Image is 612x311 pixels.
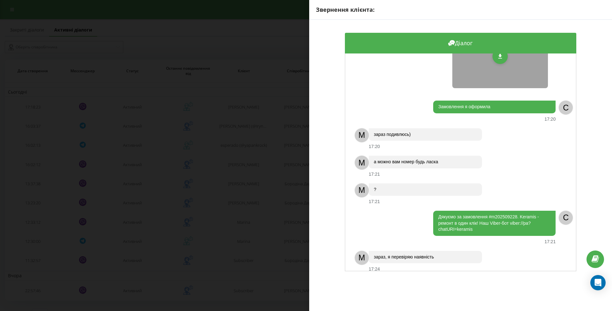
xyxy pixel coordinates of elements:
div: M [355,251,369,265]
div: 17:20 [369,144,380,149]
div: 17:20 [544,117,556,122]
div: 17:21 [369,199,380,204]
div: M [355,183,369,197]
div: C [559,211,573,225]
div: Звернення клієнта: [316,6,605,14]
div: Діалог [345,33,576,53]
div: M [355,128,369,142]
div: 17:21 [369,172,380,177]
div: 17:24 [369,266,380,272]
div: Замовлення я оформила [433,101,556,113]
div: Open Intercom Messenger [590,275,606,290]
div: зараз подивлюсь) [369,128,482,141]
div: 17:21 [544,239,556,244]
div: C [559,101,573,115]
div: ? [369,183,482,196]
div: а можно вам номер будь ласка [369,156,482,168]
div: Дякуємо за замовлення #m202509228. Keramis - ремонт в один клік! Наш Viber-бот viber://pa?chatURI... [433,211,556,236]
div: M [355,156,369,170]
div: зараз, я перевіряю наявність [369,251,482,264]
